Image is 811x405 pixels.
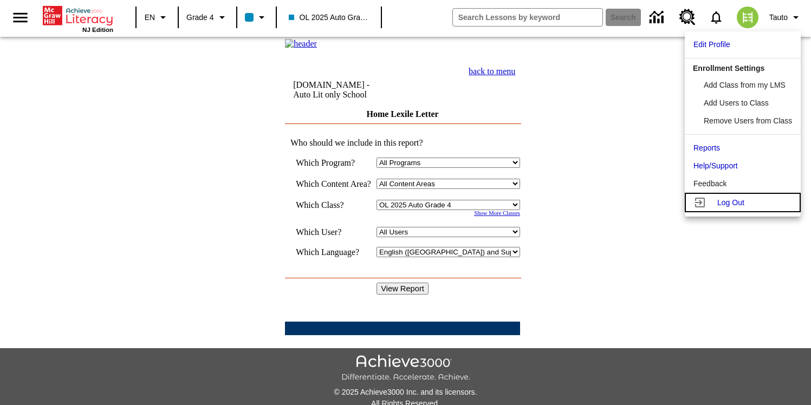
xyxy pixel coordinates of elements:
span: Add Class from my LMS [704,81,786,89]
span: Edit Profile [693,40,730,49]
span: Help/Support [693,161,738,170]
span: Remove Users from Class [704,116,792,125]
span: Log Out [717,198,744,207]
span: Reports [693,143,720,152]
span: Enrollment Settings [693,64,764,73]
span: Add Users to Class [704,99,769,107]
span: Feedback [693,179,726,188]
